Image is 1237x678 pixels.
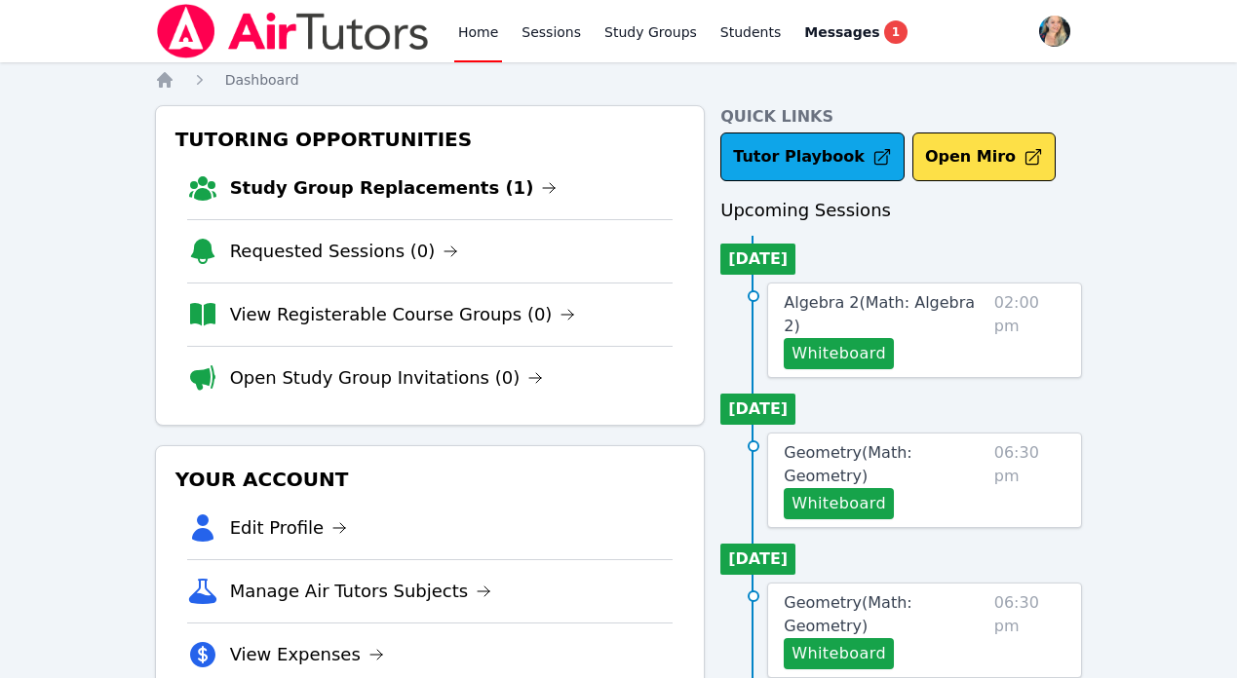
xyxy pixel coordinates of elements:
button: Whiteboard [784,488,894,519]
span: Geometry ( Math: Geometry ) [784,593,911,635]
button: Whiteboard [784,638,894,669]
h3: Tutoring Opportunities [172,122,689,157]
span: Geometry ( Math: Geometry ) [784,443,911,485]
li: [DATE] [720,544,795,575]
a: Open Study Group Invitations (0) [230,364,544,392]
a: Geometry(Math: Geometry) [784,591,986,638]
span: 02:00 pm [994,291,1066,369]
button: Whiteboard [784,338,894,369]
a: Edit Profile [230,514,348,542]
a: Manage Air Tutors Subjects [230,578,492,605]
a: Dashboard [225,70,299,90]
li: [DATE] [720,244,795,275]
a: Geometry(Math: Geometry) [784,441,986,488]
h3: Upcoming Sessions [720,197,1082,224]
img: Air Tutors [155,4,431,58]
a: Algebra 2(Math: Algebra 2) [784,291,986,338]
span: Messages [804,22,879,42]
span: 1 [884,20,908,44]
a: View Registerable Course Groups (0) [230,301,576,328]
span: 06:30 pm [994,441,1066,519]
a: Tutor Playbook [720,132,905,181]
a: View Expenses [230,641,384,668]
a: Study Group Replacements (1) [230,174,558,202]
span: Dashboard [225,72,299,88]
span: Algebra 2 ( Math: Algebra 2 ) [784,293,975,335]
nav: Breadcrumb [155,70,1083,90]
a: Requested Sessions (0) [230,238,459,265]
h4: Quick Links [720,105,1082,129]
h3: Your Account [172,462,689,497]
button: Open Miro [912,132,1056,181]
span: 06:30 pm [994,591,1066,669]
li: [DATE] [720,394,795,425]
